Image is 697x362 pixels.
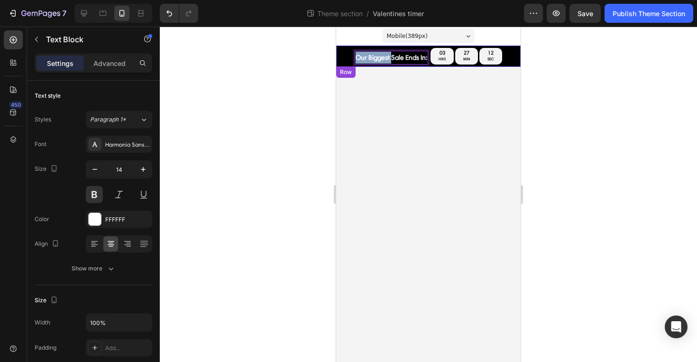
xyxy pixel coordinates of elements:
div: Harmonia Sans W01 Regular [105,140,150,149]
p: Text Block [46,34,127,45]
div: Text style [35,92,61,100]
span: Theme section [315,9,365,19]
button: Show more [35,260,152,277]
div: Font [35,140,46,149]
div: Width [35,318,50,327]
div: Color [35,215,49,223]
div: Show more [72,264,116,273]
button: 7 [4,4,71,23]
span: Valentines timer [373,9,424,19]
div: Padding [35,343,56,352]
span: Save [578,9,593,18]
input: Auto [86,314,152,331]
p: Settings [47,58,73,68]
p: Advanced [93,58,126,68]
div: Size [35,294,60,307]
span: / [367,9,369,19]
div: Undo/Redo [160,4,198,23]
div: FFFFFF [105,215,150,224]
div: Publish Theme Section [613,9,685,19]
button: Paragraph 1* [86,111,152,128]
div: Align [35,238,61,251]
div: Open Intercom Messenger [665,316,688,338]
span: Paragraph 1* [90,115,126,124]
button: Save [569,4,601,23]
div: Styles [35,115,51,124]
div: 450 [9,101,23,109]
div: Add... [105,344,150,353]
button: Publish Theme Section [605,4,693,23]
div: Size [35,163,60,176]
p: 7 [62,8,66,19]
iframe: Design area [336,27,521,362]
